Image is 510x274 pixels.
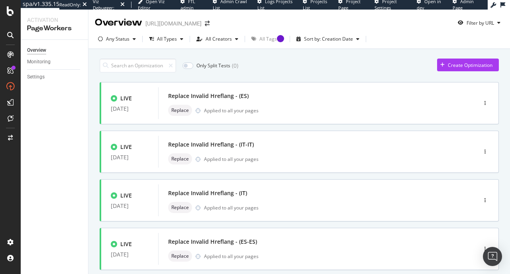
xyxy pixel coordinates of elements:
[146,33,186,45] button: All Types
[120,143,132,151] div: LIVE
[483,247,502,266] div: Open Intercom Messenger
[204,107,259,114] div: Applied to all your pages
[168,92,249,100] div: Replace Invalid Hreflang - (ES)
[168,153,192,164] div: neutral label
[168,189,247,197] div: Replace Invalid Hreflang - (IT)
[111,154,149,160] div: [DATE]
[27,16,82,24] div: Activation
[168,141,254,149] div: Replace Invalid Hreflang - (IT-IT)
[111,203,149,209] div: [DATE]
[304,37,353,41] div: Sort by: Creation Date
[437,59,499,71] button: Create Optimization
[106,37,129,41] div: Any Status
[120,240,132,248] div: LIVE
[204,204,259,211] div: Applied to all your pages
[157,37,177,41] div: All Types
[204,156,259,162] div: Applied to all your pages
[196,62,230,69] div: Only Split Tests
[120,192,132,200] div: LIVE
[277,35,284,42] div: Tooltip anchor
[259,37,277,41] div: All Tags
[27,24,82,33] div: PageWorkers
[111,251,149,258] div: [DATE]
[111,106,149,112] div: [DATE]
[171,157,189,161] span: Replace
[27,58,82,66] a: Monitoring
[206,37,232,41] div: All Creators
[205,21,210,26] div: arrow-right-arrow-left
[171,205,189,210] span: Replace
[204,253,259,260] div: Applied to all your pages
[100,59,176,72] input: Search an Optimization
[168,202,192,213] div: neutral label
[27,73,45,81] div: Settings
[232,62,238,70] div: ( 0 )
[27,46,46,55] div: Overview
[27,73,82,81] a: Settings
[248,33,286,45] button: All Tags
[95,16,142,29] div: Overview
[27,46,82,55] a: Overview
[293,33,363,45] button: Sort by: Creation Date
[455,16,504,29] button: Filter by URL
[168,105,192,116] div: neutral label
[467,20,494,26] div: Filter by URL
[168,238,257,246] div: Replace Invalid Hreflang - (ES-ES)
[27,58,51,66] div: Monitoring
[120,94,132,102] div: LIVE
[95,33,139,45] button: Any Status
[168,251,192,262] div: neutral label
[145,20,202,27] div: [URL][DOMAIN_NAME]
[171,254,189,258] span: Replace
[448,62,492,68] div: Create Optimization
[193,33,241,45] button: All Creators
[59,2,81,8] div: ReadOnly:
[171,108,189,113] span: Replace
